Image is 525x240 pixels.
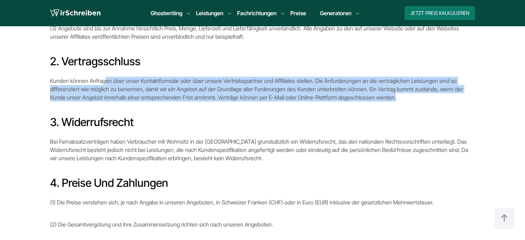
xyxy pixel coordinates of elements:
h3: 3. Widerrufsrecht [50,115,475,129]
p: Kunden können Anfragen über unser Kontaktformular oder über unsere Vertriebspartner und Affiliate... [50,77,475,102]
a: Leistungen [196,9,223,17]
button: Jetzt Preis kalkulieren [405,6,475,20]
h3: 4. Preise und Zahlungen [50,176,475,190]
p: (2) Die Gesamtvergütung und ihre Zusammensetzung richten sich nach unseren Angeboten. [50,220,475,229]
a: Ghostwriting [150,9,182,17]
p: (1) Die Preise verstehen sich, je nach Angabe in unseren Angeboten, in Schweizer Franken (CHF) od... [50,198,475,207]
p: (3) Angebote sind bis zur Annahme hinsichtlich Preis, Menge, Lieferzeit und Lieferfähigkeit unver... [50,24,475,41]
a: Generatoren [320,9,351,17]
img: logo wirschreiben [50,8,100,18]
a: Preise [290,10,306,17]
a: Fachrichtungen [237,9,276,17]
p: Bei Fernabsatzverträgen haben Verbraucher mit Wohnsitz in der [GEOGRAPHIC_DATA] grundsätzlich ein... [50,137,475,162]
img: button top [494,208,515,229]
h3: 2. Vertragsschluss [50,55,475,68]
